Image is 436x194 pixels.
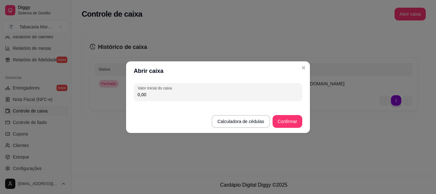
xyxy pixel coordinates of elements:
button: Calculadora de cédulas [212,115,270,128]
button: Close [298,63,309,73]
label: Valor inicial do caixa [138,85,174,91]
button: Confirmar [273,115,302,128]
header: Abrir caixa [126,61,310,81]
input: Valor inicial do caixa [138,91,298,98]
